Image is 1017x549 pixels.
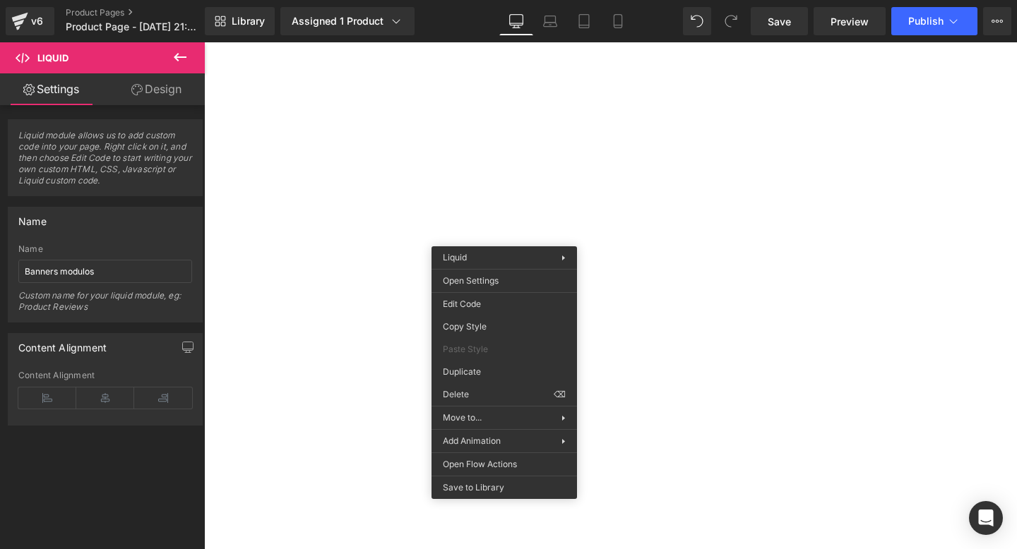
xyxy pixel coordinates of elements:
[443,481,566,494] span: Save to Library
[18,370,192,380] div: Content Alignment
[814,7,886,35] a: Preview
[232,15,265,28] span: Library
[37,52,69,64] span: Liquid
[105,73,208,105] a: Design
[443,343,566,356] span: Paste Style
[983,7,1011,35] button: More
[443,458,566,471] span: Open Flow Actions
[443,274,566,287] span: Open Settings
[554,388,566,401] span: ⌫
[443,388,554,401] span: Delete
[443,366,566,378] span: Duplicate
[717,7,745,35] button: Redo
[6,7,54,35] a: v6
[443,435,561,447] span: Add Animation
[18,244,192,254] div: Name
[66,7,228,18] a: Product Pages
[18,290,192,322] div: Custom name for your liquid module, eg: Product Reviews
[443,320,566,333] span: Copy Style
[18,334,107,354] div: Content Alignment
[969,501,1003,535] div: Open Intercom Messenger
[499,7,533,35] a: Desktop
[443,298,566,310] span: Edit Code
[683,7,711,35] button: Undo
[891,7,977,35] button: Publish
[205,7,275,35] a: New Library
[66,21,201,32] span: Product Page - [DATE] 21:55:28
[908,16,944,27] span: Publish
[28,12,46,30] div: v6
[831,14,869,29] span: Preview
[601,7,635,35] a: Mobile
[533,7,567,35] a: Laptop
[443,252,467,263] span: Liquid
[18,130,192,195] span: Liquid module allows us to add custom code into your page. Right click on it, and then choose Edi...
[292,14,403,28] div: Assigned 1 Product
[768,14,791,29] span: Save
[443,411,561,424] span: Move to...
[567,7,601,35] a: Tablet
[18,207,47,227] div: Name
